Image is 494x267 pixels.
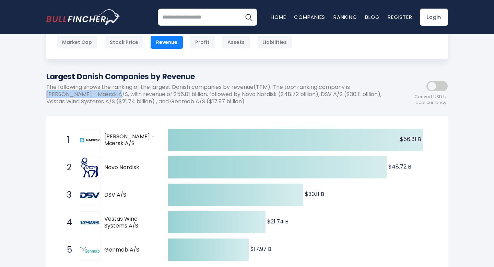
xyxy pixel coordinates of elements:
[400,135,421,143] text: $56.81 B
[46,9,120,25] a: Go to homepage
[104,191,156,199] span: DSV A/S
[294,13,325,21] a: Companies
[222,36,250,49] div: Assets
[63,189,70,201] span: 3
[267,218,289,225] text: $21.74 B
[80,212,100,232] img: Vestas Wind Systems A/S
[63,162,70,173] span: 2
[46,71,386,82] h1: Largest Danish Companies by Revenue
[151,36,183,49] div: Revenue
[104,36,144,49] div: Stock Price
[190,36,215,49] div: Profit
[388,163,411,171] text: $48.72 B
[80,240,100,260] img: Genmab A/S
[271,13,286,21] a: Home
[388,13,412,21] a: Register
[104,216,156,230] span: Vestas Wind Systems A/S
[57,36,97,49] div: Market Cap
[250,245,271,253] text: $17.97 B
[104,133,156,148] span: [PERSON_NAME] - Mærsk A/S
[414,94,448,106] span: Convert USD to local currency
[63,134,70,146] span: 1
[80,138,100,142] img: A.P. Møller - Mærsk A/S
[80,192,100,198] img: DSV A/S
[104,164,156,171] span: Novo Nordisk
[240,9,257,26] button: Search
[63,217,70,228] span: 4
[257,36,292,49] div: Liabilities
[305,190,324,198] text: $30.11 B
[104,246,156,254] span: Genmab A/S
[63,244,70,256] span: 5
[80,158,100,177] img: Novo Nordisk
[46,9,120,25] img: bullfincher logo
[365,13,379,21] a: Blog
[420,9,448,26] a: Login
[46,84,386,105] p: The following shows the ranking of the largest Danish companies by revenue(TTM). The top-ranking ...
[333,13,357,21] a: Ranking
